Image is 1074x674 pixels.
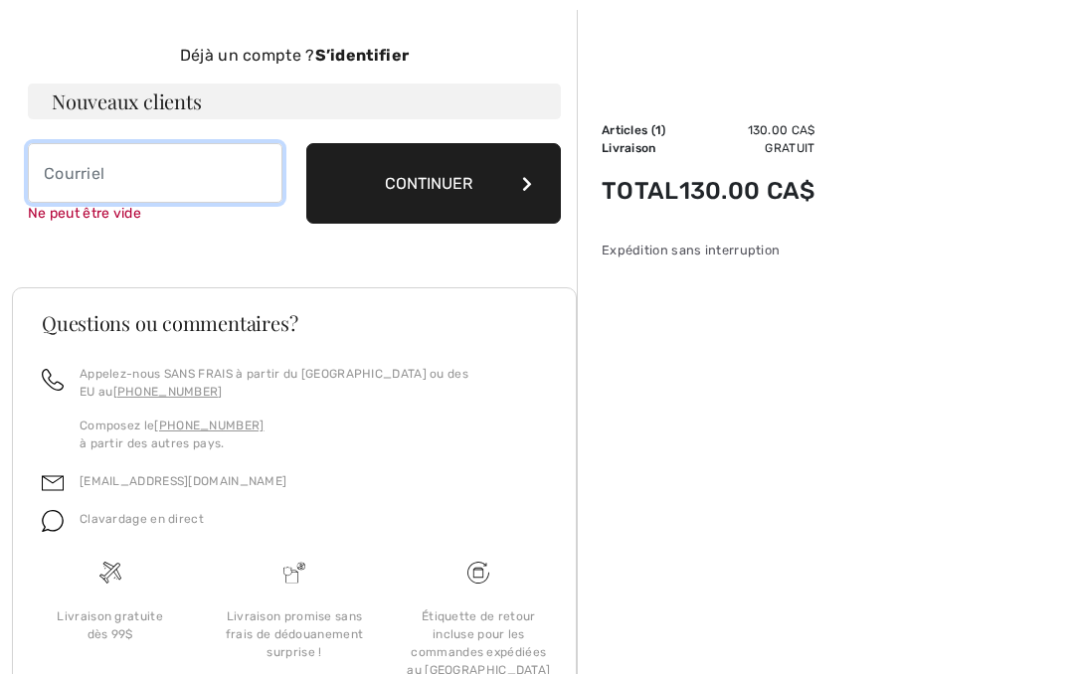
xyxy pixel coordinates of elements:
[283,562,305,584] img: Livraison promise sans frais de dédouanement surprise&nbsp;!
[602,157,679,225] td: Total
[42,369,64,391] img: call
[42,510,64,532] img: chat
[34,607,186,643] div: Livraison gratuite dès 99$
[28,84,561,119] h3: Nouveaux clients
[602,139,679,157] td: Livraison
[315,46,410,65] strong: S’identifier
[99,562,121,584] img: Livraison gratuite dès 99$
[467,562,489,584] img: Livraison gratuite dès 99$
[113,385,223,399] a: [PHONE_NUMBER]
[42,472,64,494] img: email
[679,121,815,139] td: 130.00 CA$
[154,419,264,432] a: [PHONE_NUMBER]
[602,121,679,139] td: Articles ( )
[655,123,661,137] span: 1
[218,607,370,661] div: Livraison promise sans frais de dédouanement surprise !
[306,143,561,224] button: Continuer
[679,157,815,225] td: 130.00 CA$
[602,241,815,259] div: Expédition sans interruption
[28,44,561,68] div: Déjà un compte ?
[28,203,282,224] div: Ne peut être vide
[42,313,547,333] h3: Questions ou commentaires?
[80,474,286,488] a: [EMAIL_ADDRESS][DOMAIN_NAME]
[679,139,815,157] td: Gratuit
[80,365,547,401] p: Appelez-nous SANS FRAIS à partir du [GEOGRAPHIC_DATA] ou des EU au
[80,512,204,526] span: Clavardage en direct
[80,417,547,452] p: Composez le à partir des autres pays.
[28,143,282,203] input: Courriel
